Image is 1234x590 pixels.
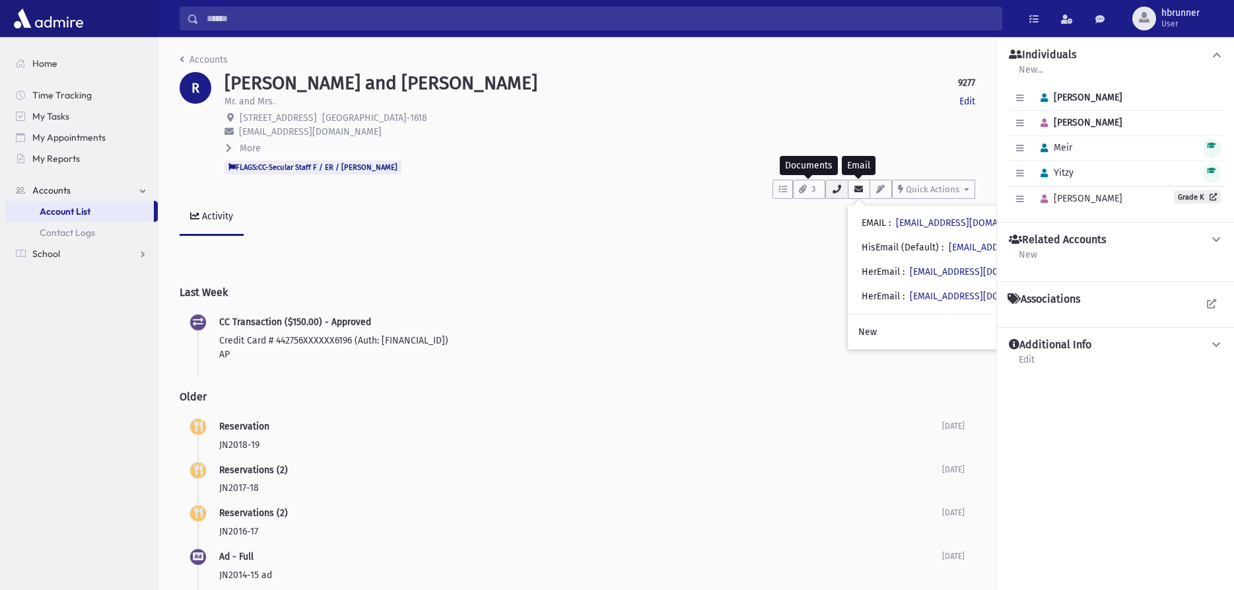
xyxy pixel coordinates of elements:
[180,72,211,104] div: R
[1009,48,1076,62] h4: Individuals
[219,438,942,452] p: JN2018-19
[180,380,975,414] h2: Older
[942,552,965,561] span: [DATE]
[219,334,942,348] p: Credit Card # 442756XXXXXX6196 (Auth: [FINANCIAL_ID])
[1035,117,1122,128] span: [PERSON_NAME]
[32,57,57,69] span: Home
[5,127,158,148] a: My Appointments
[224,161,401,174] span: FLAGS:CC-Secular Staff F / ER / [PERSON_NAME]
[32,89,92,101] span: Time Tracking
[32,131,106,143] span: My Appointments
[180,54,228,65] a: Accounts
[1018,247,1038,271] a: New
[1035,193,1122,204] span: [PERSON_NAME]
[808,184,819,196] span: 3
[40,227,95,239] span: Contact Logs
[180,276,975,309] h2: Last Week
[903,266,905,277] span: :
[219,568,942,582] p: JN2014-15 ad
[793,180,825,199] button: 3
[1035,167,1074,178] span: Yitzy
[1035,142,1072,153] span: Meir
[1161,8,1200,18] span: hbrunner
[942,508,965,517] span: [DATE]
[1018,352,1035,376] a: Edit
[322,112,427,124] span: [GEOGRAPHIC_DATA]-1618
[224,94,275,108] p: Mr. and Mrs.
[910,291,1052,302] a: [EMAIL_ADDRESS][DOMAIN_NAME]
[5,106,158,127] a: My Tasks
[1008,233,1223,247] button: Related Accounts
[959,94,975,108] a: Edit
[1018,62,1044,86] a: New...
[942,422,965,431] span: [DATE]
[32,153,80,165] span: My Reports
[958,76,975,90] strong: 9277
[40,205,90,217] span: Account List
[224,72,537,94] h1: [PERSON_NAME] and [PERSON_NAME]
[892,180,975,199] button: Quick Actions
[5,201,154,222] a: Account List
[180,199,244,236] a: Activity
[1035,92,1122,103] span: [PERSON_NAME]
[1009,233,1106,247] h4: Related Accounts
[199,7,1002,30] input: Search
[219,421,269,432] span: Reservation
[5,222,158,243] a: Contact Logs
[1008,48,1223,62] button: Individuals
[219,551,254,562] span: Ad - Full
[896,217,1039,229] a: [EMAIL_ADDRESS][DOMAIN_NAME]
[32,248,60,260] span: School
[32,110,69,122] span: My Tasks
[239,126,382,137] span: [EMAIL_ADDRESS][DOMAIN_NAME]
[842,156,875,175] div: Email
[862,265,1052,279] div: HerEmail
[942,242,943,253] span: :
[910,266,1052,277] a: [EMAIL_ADDRESS][DOMAIN_NAME]
[1161,18,1200,29] span: User
[862,289,1052,303] div: HerEmail
[32,184,71,196] span: Accounts
[180,53,228,72] nav: breadcrumb
[11,5,86,32] img: AdmirePro
[240,112,317,124] span: [STREET_ADDRESS]
[5,53,158,74] a: Home
[5,180,158,201] a: Accounts
[224,141,262,155] button: More
[5,243,158,264] a: School
[903,291,905,302] span: :
[942,465,965,474] span: [DATE]
[1008,293,1080,306] h4: Associations
[5,148,158,169] a: My Reports
[219,481,942,495] p: JN2017-18
[906,184,959,194] span: Quick Actions
[219,525,942,538] p: JN2016-17
[219,348,942,361] p: AP
[240,143,261,154] span: More
[1008,338,1223,352] button: Additional Info
[862,216,1039,230] div: EMAIL
[949,242,1091,253] a: [EMAIL_ADDRESS][DOMAIN_NAME]
[780,156,838,175] div: Documents
[219,507,288,519] span: Reservations (2)
[219,316,371,328] span: CC Transaction ($150.00) - Approved
[1174,190,1221,203] a: Grade K
[862,240,1091,254] div: HisEmail (Default)
[219,464,288,476] span: Reservations (2)
[199,211,233,222] div: Activity
[5,85,158,106] a: Time Tracking
[889,217,891,229] span: :
[848,320,1102,344] a: New
[1009,338,1091,352] h4: Additional Info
